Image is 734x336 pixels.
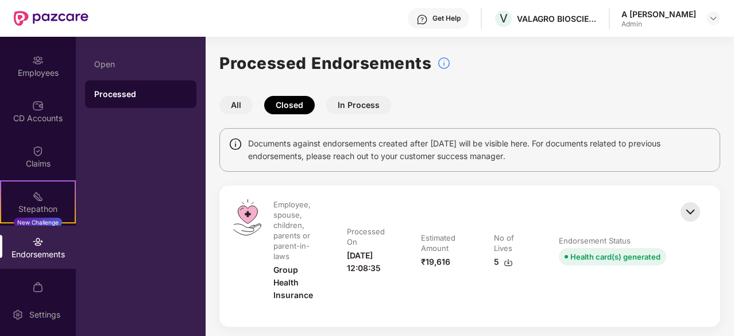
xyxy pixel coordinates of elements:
div: A [PERSON_NAME] [621,9,696,20]
div: Settings [26,309,64,320]
div: Open [94,60,187,69]
img: New Pazcare Logo [14,11,88,26]
div: ₹19,616 [421,256,450,268]
div: 5 [494,256,513,268]
img: svg+xml;base64,PHN2ZyBpZD0iRW1wbG95ZWVzIiB4bWxucz0iaHR0cDovL3d3dy53My5vcmcvMjAwMC9zdmciIHdpZHRoPS... [32,55,44,66]
img: svg+xml;base64,PHN2ZyBpZD0iRG93bmxvYWQtMzJ4MzIiIHhtbG5zPSJodHRwOi8vd3d3LnczLm9yZy8yMDAwL3N2ZyIgd2... [504,258,513,267]
img: svg+xml;base64,PHN2ZyBpZD0iU2V0dGluZy0yMHgyMCIgeG1sbnM9Imh0dHA6Ly93d3cudzMub3JnLzIwMDAvc3ZnIiB3aW... [12,309,24,320]
img: svg+xml;base64,PHN2ZyBpZD0iQ0RfQWNjb3VudHMiIGRhdGEtbmFtZT0iQ0QgQWNjb3VudHMiIHhtbG5zPSJodHRwOi8vd3... [32,100,44,111]
div: [DATE] 12:08:35 [347,249,398,275]
div: Estimated Amount [421,233,468,253]
div: Stepathon [1,203,75,215]
span: Documents against endorsements created after [DATE] will be visible here. For documents related t... [248,137,711,163]
img: svg+xml;base64,PHN2ZyB4bWxucz0iaHR0cDovL3d3dy53My5vcmcvMjAwMC9zdmciIHdpZHRoPSI0OS4zMiIgaGVpZ2h0PS... [233,199,261,235]
img: svg+xml;base64,PHN2ZyBpZD0iRW5kb3JzZW1lbnRzIiB4bWxucz0iaHR0cDovL3d3dy53My5vcmcvMjAwMC9zdmciIHdpZH... [32,236,44,248]
div: New Challenge [14,218,62,227]
div: Processed [94,88,187,100]
div: Processed On [347,226,396,247]
div: Endorsement Status [559,235,631,246]
h1: Processed Endorsements [219,51,431,76]
img: svg+xml;base64,PHN2ZyBpZD0iSGVscC0zMngzMiIgeG1sbnM9Imh0dHA6Ly93d3cudzMub3JnLzIwMDAvc3ZnIiB3aWR0aD... [416,14,428,25]
div: Employee, spouse, children, parents or parent-in-laws [273,199,322,261]
img: svg+xml;base64,PHN2ZyBpZD0iTXlfT3JkZXJzIiBkYXRhLW5hbWU9Ik15IE9yZGVycyIgeG1sbnM9Imh0dHA6Ly93d3cudz... [32,281,44,293]
div: Group Health Insurance [273,264,324,302]
button: All [219,96,253,114]
button: Closed [264,96,315,114]
button: In Process [326,96,391,114]
img: svg+xml;base64,PHN2ZyBpZD0iQmFjay0zMngzMiIgeG1sbnM9Imh0dHA6Ly93d3cudzMub3JnLzIwMDAvc3ZnIiB3aWR0aD... [678,199,703,225]
img: svg+xml;base64,PHN2ZyBpZD0iSW5mb18tXzMyeDMyIiBkYXRhLW5hbWU9IkluZm8gLSAzMngzMiIgeG1sbnM9Imh0dHA6Ly... [437,56,451,70]
img: svg+xml;base64,PHN2ZyBpZD0iSW5mbyIgeG1sbnM9Imh0dHA6Ly93d3cudzMub3JnLzIwMDAvc3ZnIiB3aWR0aD0iMTQiIG... [229,137,242,151]
div: Get Help [432,14,461,23]
img: svg+xml;base64,PHN2ZyBpZD0iRHJvcGRvd24tMzJ4MzIiIHhtbG5zPSJodHRwOi8vd3d3LnczLm9yZy8yMDAwL3N2ZyIgd2... [709,14,718,23]
div: No of Lives [494,233,534,253]
img: svg+xml;base64,PHN2ZyBpZD0iQ2xhaW0iIHhtbG5zPSJodHRwOi8vd3d3LnczLm9yZy8yMDAwL3N2ZyIgd2lkdGg9IjIwIi... [32,145,44,157]
div: Admin [621,20,696,29]
span: V [500,11,508,25]
div: VALAGRO BIOSCIENCES [517,13,597,24]
img: svg+xml;base64,PHN2ZyB4bWxucz0iaHR0cDovL3d3dy53My5vcmcvMjAwMC9zdmciIHdpZHRoPSIyMSIgaGVpZ2h0PSIyMC... [32,191,44,202]
div: Health card(s) generated [570,250,660,263]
